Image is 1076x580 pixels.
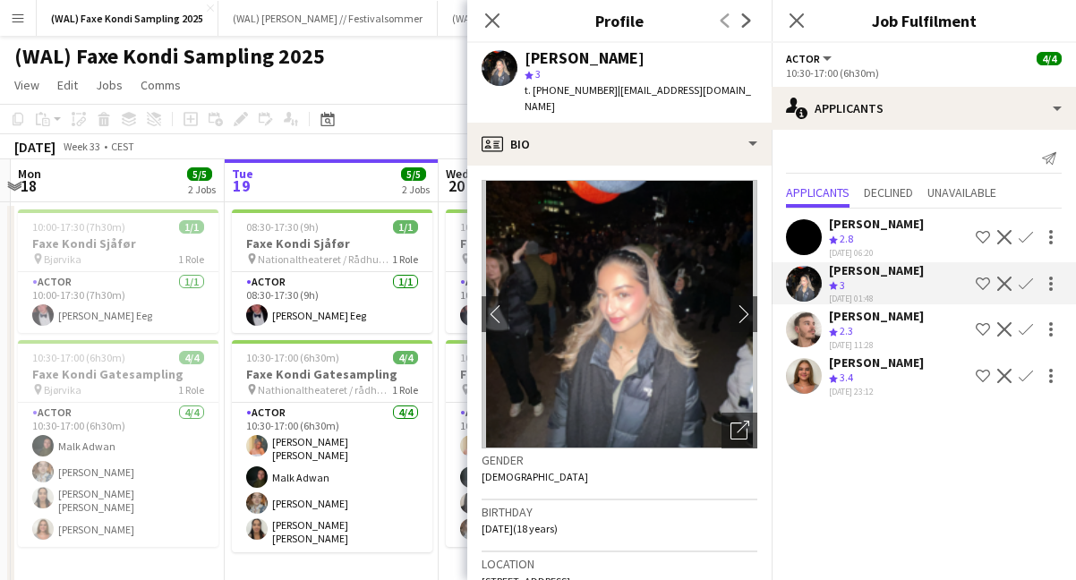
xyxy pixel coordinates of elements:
[467,123,772,166] div: Bio
[18,403,218,547] app-card-role: Actor4/410:30-17:00 (6h30m)Malk Adwan[PERSON_NAME][PERSON_NAME] [PERSON_NAME][PERSON_NAME]
[133,73,188,97] a: Comms
[829,216,924,232] div: [PERSON_NAME]
[57,77,78,93] span: Edit
[258,383,392,397] span: Nathionaltheateret / rådhusplassen
[187,167,212,181] span: 5/5
[446,366,646,382] h3: Faxe Kondi Gatesampling
[840,232,853,245] span: 2.8
[392,252,418,266] span: 1 Role
[96,77,123,93] span: Jobs
[829,339,924,351] div: [DATE] 11:28
[786,52,834,65] button: Actor
[14,43,325,70] h1: (WAL) Faxe Kondi Sampling 2025
[7,73,47,97] a: View
[446,166,469,182] span: Wed
[18,366,218,382] h3: Faxe Kondi Gatesampling
[482,556,757,572] h3: Location
[443,175,469,196] span: 20
[44,252,81,266] span: Bjørvika
[18,272,218,333] app-card-role: Actor1/110:00-17:30 (7h30m)[PERSON_NAME] Eeg
[246,351,339,364] span: 10:30-17:00 (6h30m)
[188,183,216,196] div: 2 Jobs
[392,383,418,397] span: 1 Role
[446,235,646,252] h3: Faxe Kondi Sjåfør
[772,87,1076,130] div: Applicants
[722,413,757,448] div: Open photos pop-in
[535,67,541,81] span: 3
[829,386,924,397] div: [DATE] 23:12
[32,220,125,234] span: 10:00-17:30 (7h30m)
[467,9,772,32] h3: Profile
[772,9,1076,32] h3: Job Fulfilment
[829,247,924,259] div: [DATE] 06:20
[178,383,204,397] span: 1 Role
[232,403,432,552] app-card-role: Actor4/410:30-17:00 (6h30m)[PERSON_NAME] [PERSON_NAME]Malk Adwan[PERSON_NAME][PERSON_NAME] [PERSO...
[232,340,432,552] app-job-card: 10:30-17:00 (6h30m)4/4Faxe Kondi Gatesampling Nathionaltheateret / rådhusplassen1 RoleActor4/410:...
[258,252,392,266] span: Nationaltheateret / Rådhusplassen
[59,140,104,153] span: Week 33
[50,73,85,97] a: Edit
[525,83,751,113] span: | [EMAIL_ADDRESS][DOMAIN_NAME]
[111,140,134,153] div: CEST
[14,138,56,156] div: [DATE]
[18,166,41,182] span: Mon
[232,366,432,382] h3: Faxe Kondi Gatesampling
[446,272,646,333] app-card-role: Actor1/110:00-17:30 (7h30m)[PERSON_NAME] Eeg
[829,262,924,278] div: [PERSON_NAME]
[446,403,646,547] app-card-role: Actor4/410:30-17:00 (6h30m)[PERSON_NAME] [PERSON_NAME]Malk Adwan[PERSON_NAME][PERSON_NAME]
[218,1,438,36] button: (WAL) [PERSON_NAME] // Festivalsommer
[44,383,81,397] span: Bjørvika
[178,252,204,266] span: 1 Role
[786,52,820,65] span: Actor
[829,354,924,371] div: [PERSON_NAME]
[1037,52,1062,65] span: 4/4
[864,186,913,199] span: Declined
[393,220,418,234] span: 1/1
[829,293,924,304] div: [DATE] 01:48
[232,166,253,182] span: Tue
[37,1,218,36] button: (WAL) Faxe Kondi Sampling 2025
[141,77,181,93] span: Comms
[18,340,218,547] app-job-card: 10:30-17:00 (6h30m)4/4Faxe Kondi Gatesampling Bjørvika1 RoleActor4/410:30-17:00 (6h30m)Malk Adwan...
[18,235,218,252] h3: Faxe Kondi Sjåfør
[232,209,432,333] app-job-card: 08:30-17:30 (9h)1/1Faxe Kondi Sjåfør Nationaltheateret / Rådhusplassen1 RoleActor1/108:30-17:30 (...
[482,522,558,535] span: [DATE] (18 years)
[482,504,757,520] h3: Birthday
[438,1,542,36] button: (WAL) Coop 2025
[18,209,218,333] app-job-card: 10:00-17:30 (7h30m)1/1Faxe Kondi Sjåfør Bjørvika1 RoleActor1/110:00-17:30 (7h30m)[PERSON_NAME] Eeg
[840,324,853,337] span: 2.3
[840,278,845,292] span: 3
[232,235,432,252] h3: Faxe Kondi Sjåfør
[786,186,850,199] span: Applicants
[460,351,553,364] span: 10:30-17:00 (6h30m)
[840,371,853,384] span: 3.4
[482,180,757,448] img: Crew avatar or photo
[482,452,757,468] h3: Gender
[829,308,924,324] div: [PERSON_NAME]
[786,66,1062,80] div: 10:30-17:00 (6h30m)
[402,183,430,196] div: 2 Jobs
[14,77,39,93] span: View
[246,220,319,234] span: 08:30-17:30 (9h)
[460,220,553,234] span: 10:00-17:30 (7h30m)
[15,175,41,196] span: 18
[482,470,588,483] span: [DEMOGRAPHIC_DATA]
[401,167,426,181] span: 5/5
[393,351,418,364] span: 4/4
[927,186,996,199] span: Unavailable
[446,340,646,547] app-job-card: 10:30-17:00 (6h30m)4/4Faxe Kondi Gatesampling Stortovet / [PERSON_NAME]1 RoleActor4/410:30-17:00 ...
[179,220,204,234] span: 1/1
[525,50,645,66] div: [PERSON_NAME]
[89,73,130,97] a: Jobs
[179,351,204,364] span: 4/4
[525,83,618,97] span: t. [PHONE_NUMBER]
[446,209,646,333] app-job-card: 10:00-17:30 (7h30m)1/1Faxe Kondi Sjåfør Stortovet / [PERSON_NAME]1 RoleActor1/110:00-17:30 (7h30m...
[232,272,432,333] app-card-role: Actor1/108:30-17:30 (9h)[PERSON_NAME] Eeg
[229,175,253,196] span: 19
